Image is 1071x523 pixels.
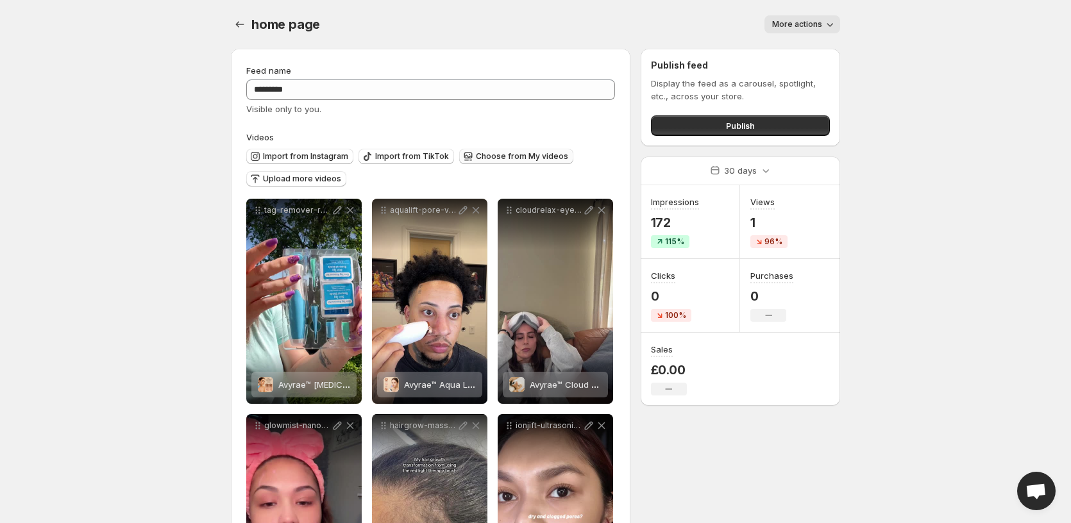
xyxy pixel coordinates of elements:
[509,377,525,392] img: Avyrae™ Cloud Relax Eye Massager
[764,15,840,33] button: More actions
[750,269,793,282] h3: Purchases
[390,420,457,431] p: hairgrow-massage-comb-reels-4
[263,174,341,184] span: Upload more videos
[516,205,582,215] p: cloudrelax-eye-massager-4
[231,15,249,33] button: Settings
[246,132,274,142] span: Videos
[246,199,362,404] div: tag-remover-reels-1Avyrae™ Skin Tag Lift 2 in 1 Auto Mole & Skin Tag RemoverAvyrae™ [MEDICAL_DATA...
[724,164,757,177] p: 30 days
[651,77,830,103] p: Display the feed as a carousel, spotlight, etc., across your store.
[375,151,449,162] span: Import from TikTok
[498,199,613,404] div: cloudrelax-eye-massager-4Avyrae™ Cloud Relax Eye MassagerAvyrae™ Cloud Relax Eye Massager
[264,205,331,215] p: tag-remover-reels-1
[1017,472,1056,510] a: Open chat
[750,195,775,208] h3: Views
[263,151,348,162] span: Import from Instagram
[246,149,353,164] button: Import from Instagram
[258,377,273,392] img: Avyrae™ Skin Tag Lift 2 in 1 Auto Mole & Skin Tag Remover
[246,104,321,114] span: Visible only to you.
[651,288,691,304] p: 0
[750,288,793,304] p: 0
[772,19,822,29] span: More actions
[476,151,568,162] span: Choose from My videos
[651,115,830,136] button: Publish
[390,205,457,215] p: aqualift-pore-vacuum-reels-2
[665,237,684,247] span: 115%
[516,420,582,431] p: ionjift-ultrasonic-skin-scrubber-reels-1
[726,119,755,132] span: Publish
[246,171,346,187] button: Upload more videos
[651,343,673,356] h3: Sales
[651,59,830,72] h2: Publish feed
[651,362,687,378] p: £0.00
[278,379,578,390] span: Avyrae™ [MEDICAL_DATA] Lift 2 in 1 Auto Mole & [MEDICAL_DATA] Remover
[651,195,699,208] h3: Impressions
[384,377,399,392] img: Avyrae™ Aqua Lift Pore Vacuum
[651,215,699,230] p: 172
[651,269,675,282] h3: Clicks
[372,199,487,404] div: aqualift-pore-vacuum-reels-2Avyrae™ Aqua Lift Pore VacuumAvyrae™ Aqua Lift Pore Vacuum
[264,420,331,431] p: glowmist-nano-facial-steamer-reels-3
[251,17,320,32] span: home page
[530,379,672,390] span: Avyrae™ Cloud Relax Eye Massager
[665,310,686,320] span: 100%
[404,379,532,390] span: Avyrae™ Aqua Lift Pore Vacuum
[764,237,782,247] span: 96%
[459,149,573,164] button: Choose from My videos
[750,215,788,230] p: 1
[246,65,291,76] span: Feed name
[358,149,454,164] button: Import from TikTok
